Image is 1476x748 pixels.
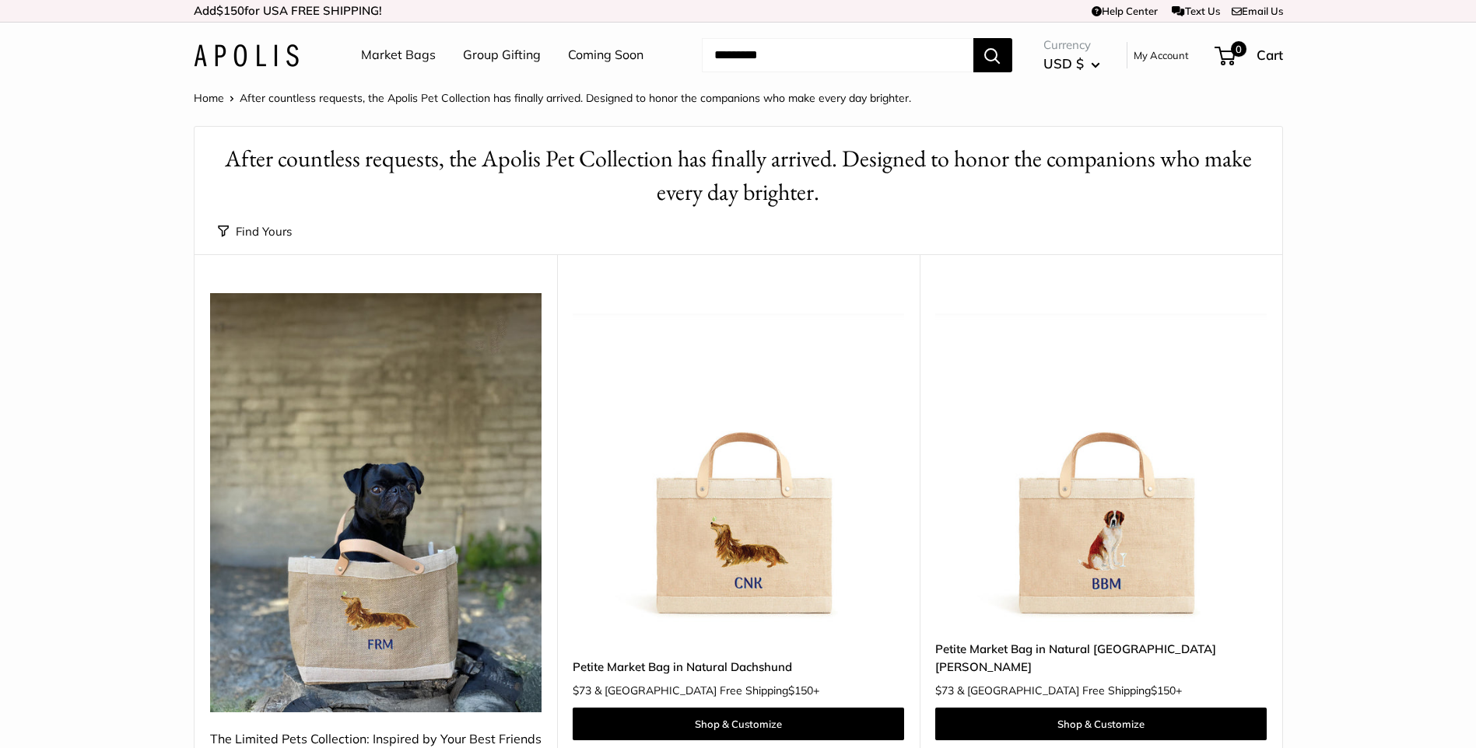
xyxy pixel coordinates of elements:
a: Group Gifting [463,44,541,67]
a: 0 Cart [1216,43,1283,68]
span: 0 [1230,41,1246,57]
img: Petite Market Bag in Natural Dachshund [573,293,904,624]
a: Home [194,91,224,105]
span: USD $ [1043,55,1084,72]
img: The Limited Pets Collection: Inspired by Your Best Friends [210,293,542,712]
span: $150 [1151,683,1176,697]
span: $150 [216,3,244,18]
a: Petite Market Bag in Natural Dachshund [573,658,904,676]
img: Petite Market Bag in Natural St. Bernard [935,293,1267,624]
img: Apolis [194,44,299,67]
a: Text Us [1172,5,1219,17]
a: Market Bags [361,44,436,67]
a: My Account [1134,46,1189,65]
input: Search... [702,38,973,72]
a: Petite Market Bag in Natural St. BernardPetite Market Bag in Natural St. Bernard [935,293,1267,624]
a: Help Center [1092,5,1158,17]
a: Petite Market Bag in Natural DachshundPetite Market Bag in Natural Dachshund [573,293,904,624]
a: Petite Market Bag in Natural [GEOGRAPHIC_DATA][PERSON_NAME] [935,640,1267,676]
span: $73 [935,683,954,697]
span: & [GEOGRAPHIC_DATA] Free Shipping + [594,685,819,696]
a: Email Us [1232,5,1283,17]
span: $150 [788,683,813,697]
span: Currency [1043,34,1100,56]
button: Find Yours [218,221,292,243]
a: Shop & Customize [573,708,904,740]
nav: Breadcrumb [194,88,911,108]
span: Cart [1257,47,1283,63]
span: $73 [573,683,591,697]
button: USD $ [1043,51,1100,76]
button: Search [973,38,1012,72]
a: Coming Soon [568,44,643,67]
span: & [GEOGRAPHIC_DATA] Free Shipping + [957,685,1182,696]
a: Shop & Customize [935,708,1267,740]
h1: After countless requests, the Apolis Pet Collection has finally arrived. Designed to honor the co... [218,142,1259,209]
span: After countless requests, the Apolis Pet Collection has finally arrived. Designed to honor the co... [240,91,911,105]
